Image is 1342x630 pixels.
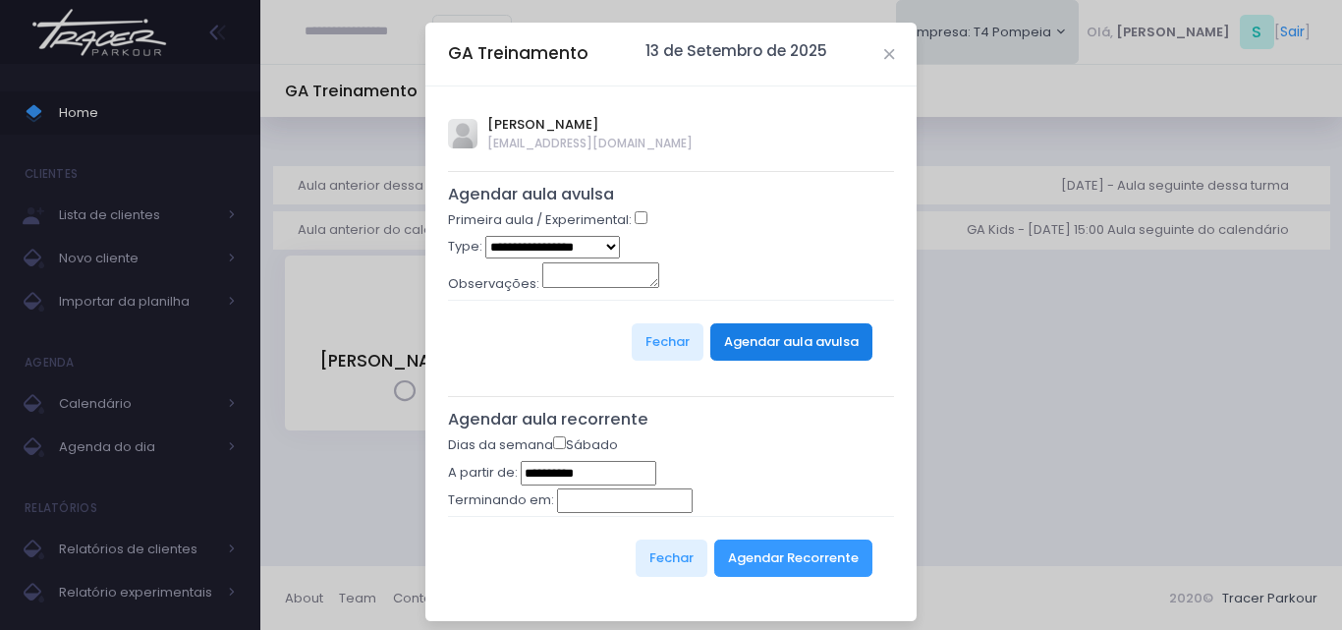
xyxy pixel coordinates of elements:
h5: GA Treinamento [448,41,588,66]
button: Fechar [632,323,703,361]
button: Close [884,49,894,59]
label: Terminando em: [448,490,554,510]
button: Agendar Recorrente [714,540,872,577]
form: Dias da semana [448,435,895,600]
h5: Agendar aula avulsa [448,185,895,204]
h6: 13 de Setembro de 2025 [645,42,827,60]
h5: Agendar aula recorrente [448,410,895,430]
span: [EMAIL_ADDRESS][DOMAIN_NAME] [487,135,693,152]
input: Sábado [553,436,566,449]
label: Observações: [448,274,539,294]
span: [PERSON_NAME] [487,115,693,135]
label: Type: [448,237,482,257]
label: Sábado [553,435,618,455]
button: Fechar [636,540,707,577]
label: Primeira aula / Experimental: [448,210,632,230]
label: A partir de: [448,463,518,483]
button: Agendar aula avulsa [710,323,872,361]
